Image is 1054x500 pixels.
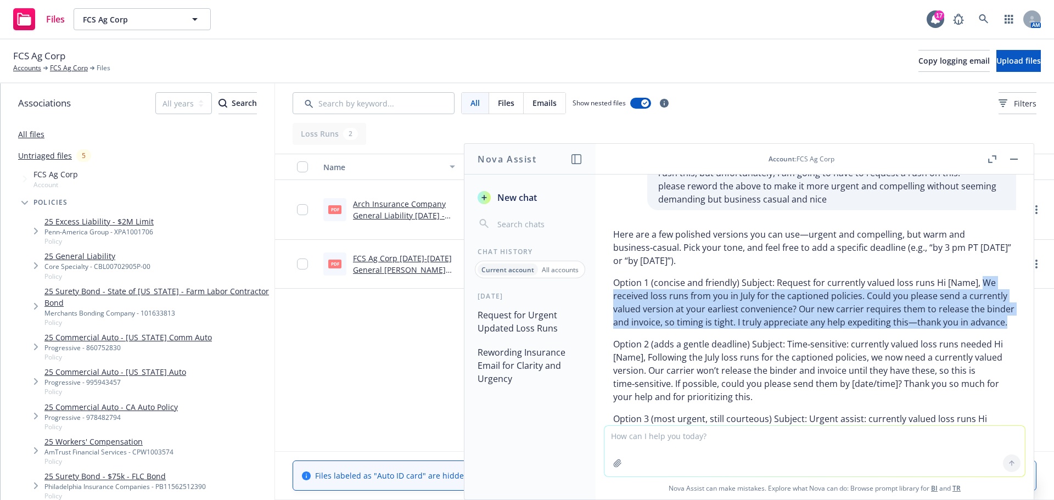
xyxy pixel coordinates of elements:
div: Merchants Bonding Company - 101633813 [44,308,270,318]
a: more [1030,203,1043,216]
span: pdf [328,260,341,268]
input: Search by keyword... [293,92,455,114]
span: Files [46,15,65,24]
span: Policy [44,237,154,246]
div: 5 [76,149,91,162]
span: All [470,97,480,109]
a: TR [952,484,961,493]
button: FCS Ag Corp [74,8,211,30]
a: BI [931,484,938,493]
span: Upload files [996,55,1041,66]
button: New chat [473,188,587,207]
span: Policy [44,422,178,431]
a: FCS Ag Corp [50,63,88,73]
h1: Nova Assist [478,153,537,166]
p: Option 1 (concise and friendly) Subject: Request for currently valued loss runs Hi [Name], We rec... [613,276,1016,329]
a: 25 Surety Bond - $75k - FLC Bond [44,470,206,482]
span: Files [97,63,110,73]
span: Show nested files [573,98,626,108]
input: Toggle Row Selected [297,204,308,215]
a: 25 Commercial Auto - [US_STATE] Comm Auto [44,332,212,343]
div: Core Specialty - CBL00702905P-00 [44,262,150,271]
input: Search chats [495,216,582,232]
span: Nova Assist can make mistakes. Explore what Nova can do: Browse prompt library for and [600,477,1029,499]
span: Account [33,180,78,189]
button: File type [459,154,600,180]
span: Emails [532,97,557,109]
a: Arch Insurance Company General Liability [DATE] - [DATE] Loss Runs - Valued [DATE].PDF [353,199,449,244]
span: Files [498,97,514,109]
a: 25 General Liability [44,250,150,262]
a: 25 Excess Liability - $2M Limit [44,216,154,227]
a: 25 Commercial Auto - CA Auto Policy [44,401,178,413]
a: 25 Workers' Compensation [44,436,173,447]
button: Name [319,154,459,180]
button: Copy logging email [918,50,990,72]
span: Account [769,154,795,164]
span: Policy [44,387,186,396]
div: Progressive - 860752830 [44,343,212,352]
p: Current account [481,265,534,274]
p: Option 2 (adds a gentle deadline) Subject: Time‑sensitive: currently valued loss runs needed Hi [... [613,338,1016,403]
span: Files labeled as "Auto ID card" are hidden. [315,470,546,481]
span: Policy [44,457,173,466]
span: FCS Ag Corp [33,168,78,180]
a: 25 Commercial Auto - [US_STATE] Auto [44,366,186,378]
button: Rewording Insurance Email for Clarity and Urgency [473,342,587,389]
div: : FCS Ag Corp [769,154,834,164]
a: Untriaged files [18,150,72,161]
a: FCS Ag Corp [DATE]-[DATE] General [PERSON_NAME] Loss Run Valued [DATE].pdf [353,253,455,286]
button: Filters [999,92,1036,114]
div: Name [323,161,443,173]
a: Report a Bug [948,8,969,30]
a: more [1030,257,1043,271]
span: Filters [1014,98,1036,109]
div: [DATE] [464,291,596,301]
span: FCS Ag Corp [13,49,65,63]
a: Switch app [998,8,1020,30]
div: AmTrust Financial Services - CPW1003574 [44,447,173,457]
input: Select all [297,161,308,172]
span: Policies [33,199,68,206]
span: Policy [44,352,212,362]
div: 17 [934,10,944,20]
p: Here are a few polished versions you can use—urgent and compelling, but warm and business‑casual.... [613,228,1016,267]
div: Progressive - 995943457 [44,378,186,387]
a: 25 Surety Bond - State of [US_STATE] - Farm Labor Contractor Bond [44,285,270,308]
p: All accounts [542,265,579,274]
span: New chat [495,191,537,204]
p: Option 3 (most urgent, still courteous) Subject: Urgent assist: currently valued loss runs Hi [Na... [613,412,1016,478]
div: Philadelphia Insurance Companies - PB11562512390 [44,482,206,491]
a: All files [18,129,44,139]
span: Associations [18,96,71,110]
div: Search [218,93,257,114]
button: SearchSearch [218,92,257,114]
input: Toggle Row Selected [297,259,308,269]
span: PDF [328,205,341,214]
svg: Search [218,99,227,108]
span: Policy [44,272,150,281]
span: Filters [999,98,1036,109]
div: Penn-America Group - XPA1001706 [44,227,154,237]
button: Upload files [996,50,1041,72]
span: FCS Ag Corp [83,14,178,25]
a: Accounts [13,63,41,73]
div: Chat History [464,247,596,256]
span: Policy [44,318,270,327]
a: Files [9,4,69,35]
a: Search [973,8,995,30]
span: Copy logging email [918,55,990,66]
button: Request for Urgent Updated Loss Runs [473,305,587,338]
div: Progressive - 978482794 [44,413,178,422]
